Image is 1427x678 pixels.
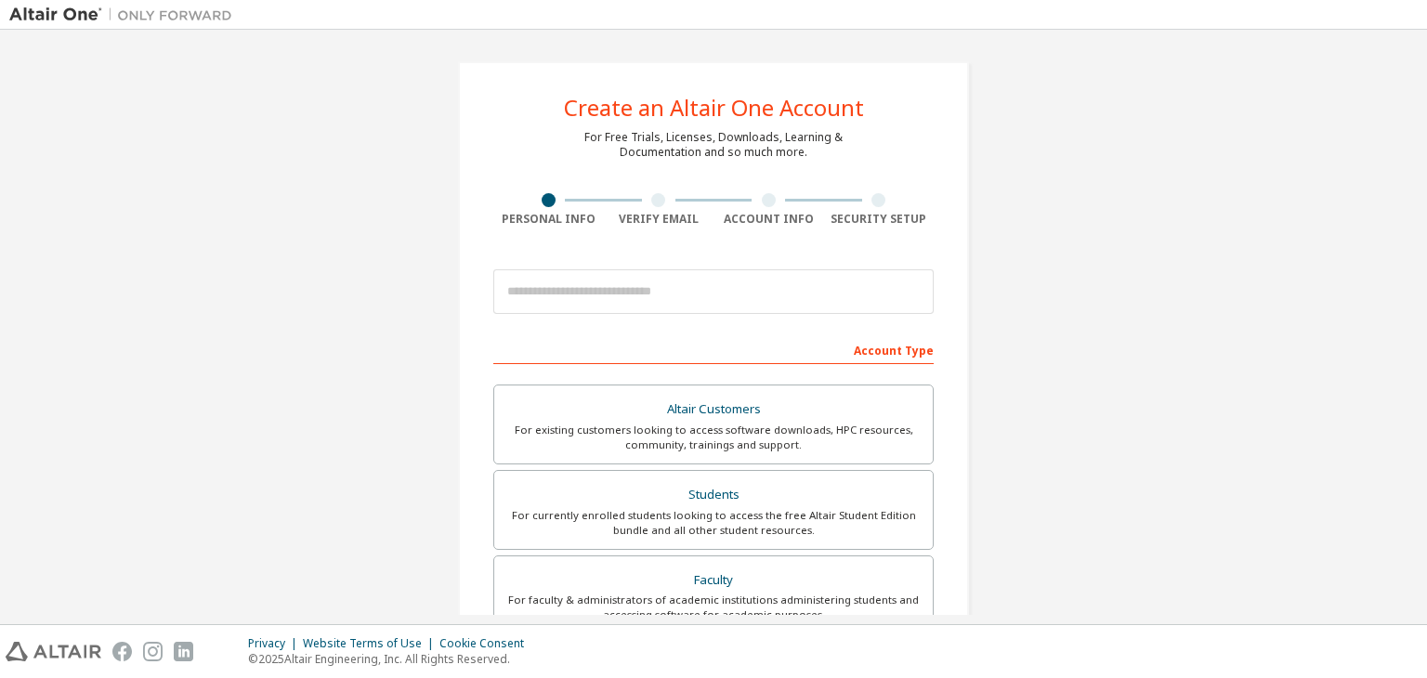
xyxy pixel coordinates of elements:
div: Verify Email [604,212,714,227]
div: Account Info [713,212,824,227]
div: Cookie Consent [439,636,535,651]
div: Students [505,482,922,508]
div: For existing customers looking to access software downloads, HPC resources, community, trainings ... [505,423,922,452]
img: altair_logo.svg [6,642,101,661]
img: Altair One [9,6,242,24]
div: Altair Customers [505,397,922,423]
div: For faculty & administrators of academic institutions administering students and accessing softwa... [505,593,922,622]
div: For currently enrolled students looking to access the free Altair Student Edition bundle and all ... [505,508,922,538]
div: Faculty [505,567,922,593]
div: For Free Trials, Licenses, Downloads, Learning & Documentation and so much more. [584,130,843,160]
div: Personal Info [493,212,604,227]
div: Privacy [248,636,303,651]
img: instagram.svg [143,642,163,661]
img: linkedin.svg [174,642,193,661]
div: Website Terms of Use [303,636,439,651]
div: Create an Altair One Account [564,97,864,119]
img: facebook.svg [112,642,132,661]
div: Account Type [493,334,934,364]
p: © 2025 Altair Engineering, Inc. All Rights Reserved. [248,651,535,667]
div: Security Setup [824,212,935,227]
